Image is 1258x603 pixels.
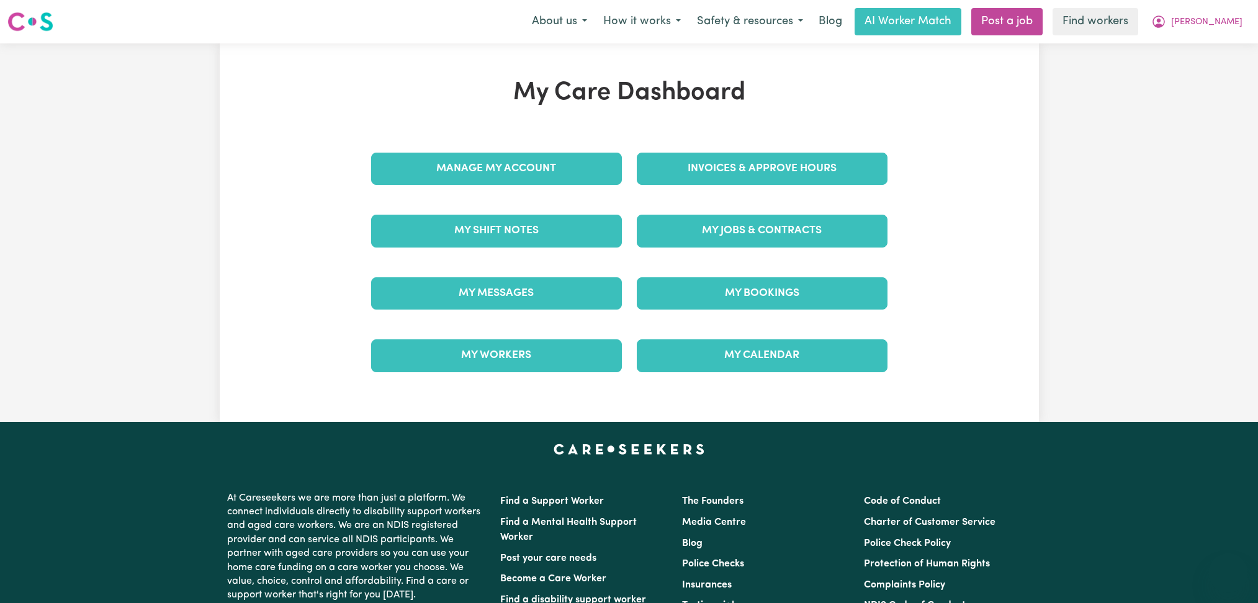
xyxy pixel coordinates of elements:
h1: My Care Dashboard [364,78,895,108]
button: Safety & resources [689,9,811,35]
span: [PERSON_NAME] [1171,16,1242,29]
a: Protection of Human Rights [864,559,990,569]
a: Careseekers home page [554,444,704,454]
button: My Account [1143,9,1251,35]
a: Find a Support Worker [500,496,604,506]
a: Manage My Account [371,153,622,185]
a: The Founders [682,496,744,506]
a: My Jobs & Contracts [637,215,887,247]
button: About us [524,9,595,35]
a: Invoices & Approve Hours [637,153,887,185]
a: My Bookings [637,277,887,310]
a: Insurances [682,580,732,590]
a: Become a Care Worker [500,574,606,584]
a: AI Worker Match [855,8,961,35]
a: Find a Mental Health Support Worker [500,517,637,542]
a: Blog [811,8,850,35]
img: Careseekers logo [7,11,53,33]
a: Find workers [1053,8,1138,35]
iframe: Button to launch messaging window [1208,553,1248,593]
a: My Shift Notes [371,215,622,247]
a: Police Check Policy [864,538,951,548]
a: Charter of Customer Service [864,517,995,527]
button: How it works [595,9,689,35]
a: Post your care needs [500,553,596,563]
a: Blog [682,538,703,548]
a: Media Centre [682,517,746,527]
a: Careseekers logo [7,7,53,36]
a: Complaints Policy [864,580,945,590]
a: Code of Conduct [864,496,941,506]
a: My Workers [371,339,622,372]
a: Police Checks [682,559,744,569]
a: My Messages [371,277,622,310]
a: Post a job [971,8,1043,35]
a: My Calendar [637,339,887,372]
